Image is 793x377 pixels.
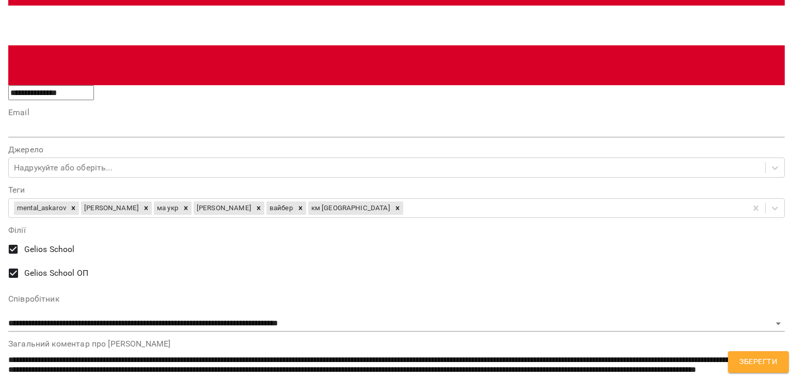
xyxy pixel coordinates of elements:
label: Теги [8,186,785,194]
div: ма укр [154,201,180,215]
label: Email [8,108,785,117]
label: Загальний коментар про [PERSON_NAME] [8,340,785,348]
label: Джерело [8,146,785,154]
span: Gelios School ОП [24,267,88,279]
span: Зберегти [739,355,778,369]
div: [PERSON_NAME] [81,201,140,215]
div: вайбер [266,201,295,215]
span: Gelios School [24,243,75,256]
label: Співробітник [8,295,785,303]
label: Філії [8,226,785,234]
div: mental_askarov [14,201,68,215]
div: км [GEOGRAPHIC_DATA] [308,201,392,215]
button: Зберегти [728,351,789,373]
div: [PERSON_NAME] [194,201,253,215]
div: Надрукуйте або оберіть... [14,162,113,174]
